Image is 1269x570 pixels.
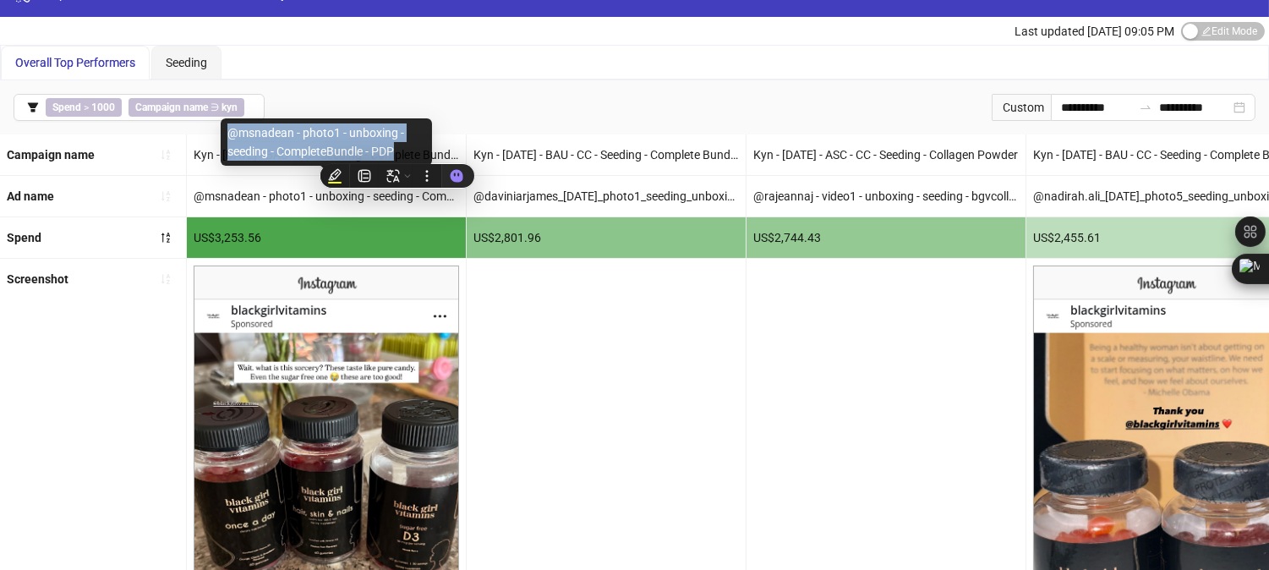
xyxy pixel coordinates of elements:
[187,217,466,258] div: US$3,253.56
[7,272,68,286] b: Screenshot
[46,98,122,117] span: >
[166,56,207,69] span: Seeding
[747,217,1026,258] div: US$2,744.43
[467,134,746,175] div: Kyn - [DATE] - BAU - CC - Seeding - Complete Bundle Page
[747,176,1026,216] div: @rajeannaj - video1 - unboxing - seeding - bgvcollagenpowder - PDP
[7,231,41,244] b: Spend
[7,189,54,203] b: Ad name
[467,176,746,216] div: @daviniarjames_[DATE]_photo1_seeding_unboxing_CompleteBundle_blackgirlvitamins.jpg
[160,232,172,244] span: sort-descending
[187,176,466,216] div: @msnadean - photo1 - unboxing - seeding - CompleteBundle - PDP
[14,94,265,121] button: Spend > 1000Campaign name ∋ kyn
[160,149,172,161] span: sort-ascending
[160,273,172,285] span: sort-ascending
[1139,101,1152,114] span: swap-right
[160,190,172,202] span: sort-ascending
[129,98,244,117] span: ∋
[135,101,208,113] b: Campaign name
[187,134,466,175] div: Kyn - [DATE] - BAU - CC - Seeding - Complete Bundle Page
[15,56,135,69] span: Overall Top Performers
[1015,25,1174,38] span: Last updated [DATE] 09:05 PM
[992,94,1051,121] div: Custom
[7,148,95,162] b: Campaign name
[27,101,39,113] span: filter
[221,118,432,166] div: @msnadean - photo1 - unboxing - seeding - CompleteBundle - PDP
[222,101,238,113] b: kyn
[52,101,81,113] b: Spend
[91,101,115,113] b: 1000
[747,134,1026,175] div: Kyn - [DATE] - ASC - CC - Seeding - Collagen Powder
[467,217,746,258] div: US$2,801.96
[1139,101,1152,114] span: to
